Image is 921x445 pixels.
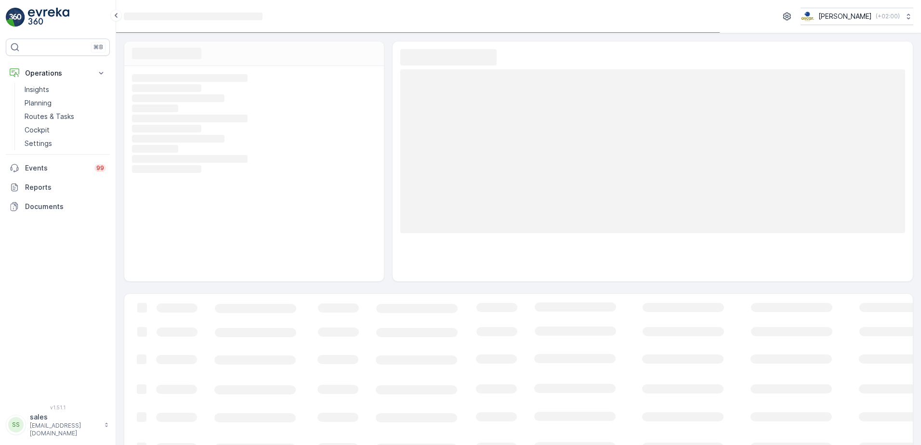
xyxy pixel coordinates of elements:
[25,85,49,94] p: Insights
[25,163,89,173] p: Events
[6,412,110,437] button: SSsales[EMAIL_ADDRESS][DOMAIN_NAME]
[93,43,103,51] p: ⌘B
[818,12,872,21] p: [PERSON_NAME]
[8,417,24,432] div: SS
[21,123,110,137] a: Cockpit
[6,8,25,27] img: logo
[6,405,110,410] span: v 1.51.1
[6,197,110,216] a: Documents
[25,139,52,148] p: Settings
[25,202,106,211] p: Documents
[25,98,52,108] p: Planning
[6,64,110,83] button: Operations
[21,96,110,110] a: Planning
[25,68,91,78] p: Operations
[801,8,913,25] button: [PERSON_NAME](+02:00)
[21,83,110,96] a: Insights
[6,178,110,197] a: Reports
[21,110,110,123] a: Routes & Tasks
[25,125,50,135] p: Cockpit
[30,422,99,437] p: [EMAIL_ADDRESS][DOMAIN_NAME]
[96,164,104,172] p: 99
[25,112,74,121] p: Routes & Tasks
[25,183,106,192] p: Reports
[21,137,110,150] a: Settings
[876,13,900,20] p: ( +02:00 )
[6,158,110,178] a: Events99
[28,8,69,27] img: logo_light-DOdMpM7g.png
[801,11,815,22] img: basis-logo_rgb2x.png
[30,412,99,422] p: sales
